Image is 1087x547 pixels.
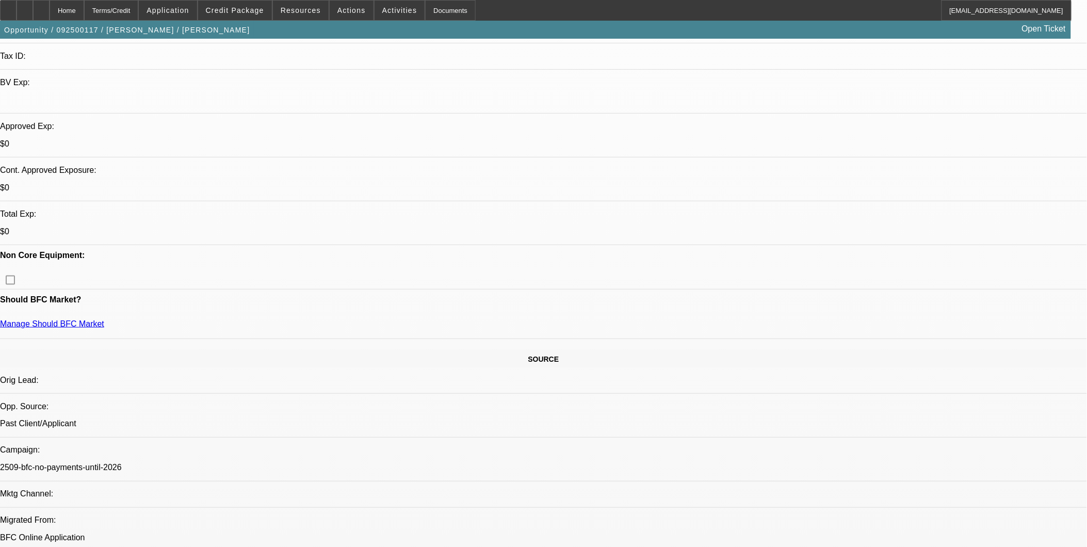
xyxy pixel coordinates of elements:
span: Credit Package [206,6,264,14]
span: Actions [337,6,366,14]
span: Application [147,6,189,14]
button: Actions [330,1,374,20]
span: Activities [382,6,417,14]
button: Credit Package [198,1,272,20]
button: Activities [375,1,425,20]
button: Resources [273,1,329,20]
button: Application [139,1,197,20]
a: Open Ticket [1018,20,1070,38]
span: Resources [281,6,321,14]
span: Opportunity / 092500117 / [PERSON_NAME] / [PERSON_NAME] [4,26,250,34]
span: SOURCE [528,355,559,363]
